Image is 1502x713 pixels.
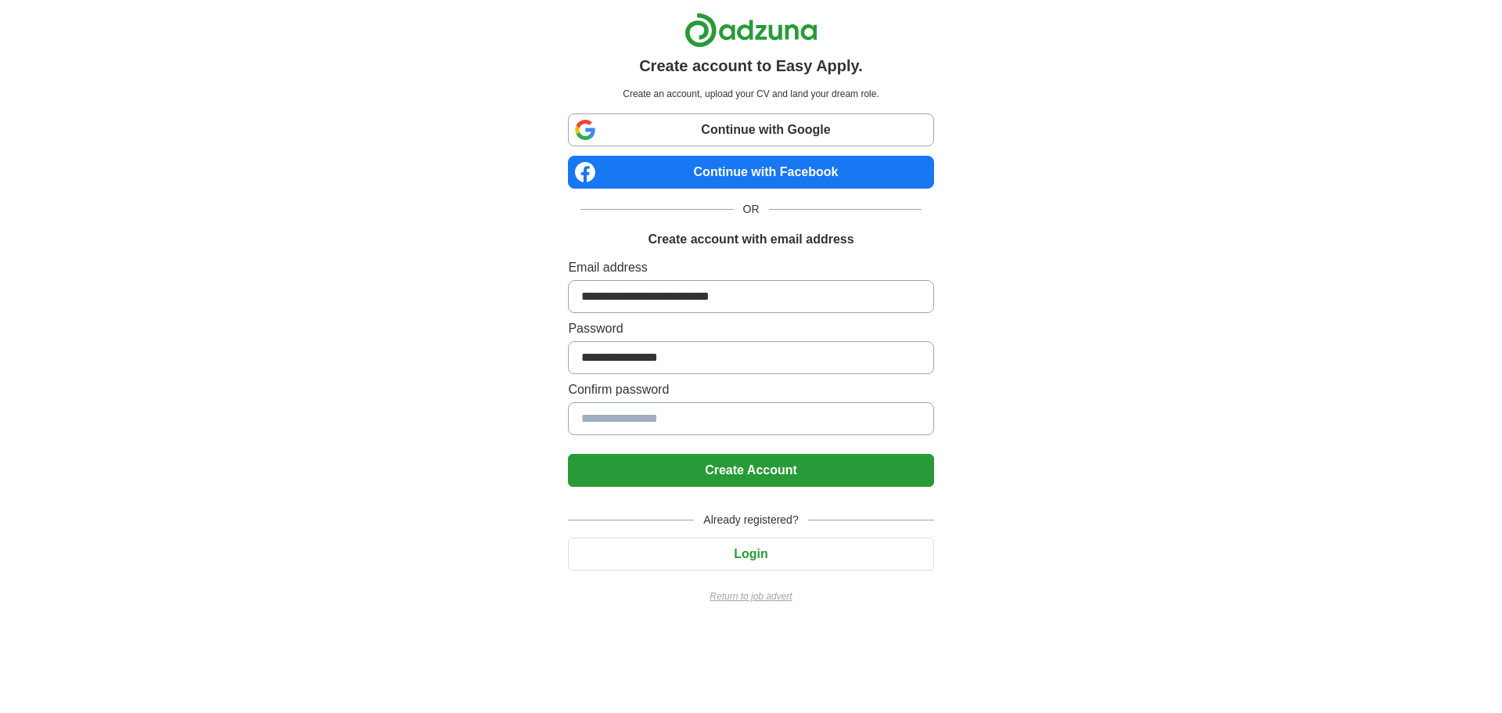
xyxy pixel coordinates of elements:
[568,454,933,487] button: Create Account
[571,87,930,101] p: Create an account, upload your CV and land your dream role.
[568,589,933,603] a: Return to job advert
[639,54,863,77] h1: Create account to Easy Apply.
[568,156,933,189] a: Continue with Facebook
[568,547,933,560] a: Login
[734,201,769,218] span: OR
[648,230,853,249] h1: Create account with email address
[685,13,817,48] img: Adzuna logo
[568,258,933,277] label: Email address
[694,512,807,528] span: Already registered?
[568,380,933,399] label: Confirm password
[568,113,933,146] a: Continue with Google
[568,319,933,338] label: Password
[568,538,933,571] button: Login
